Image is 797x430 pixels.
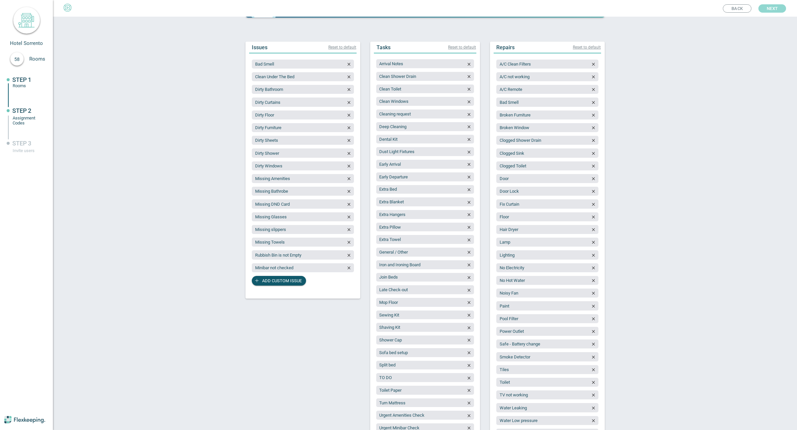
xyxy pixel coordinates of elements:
[255,62,274,67] span: Bad Smell
[255,253,301,258] span: Rubbish Bin is not Empty
[379,350,408,355] span: Sofa bed setup
[328,45,356,50] span: Reset to default
[500,227,518,232] span: Hair Dryer
[500,176,509,181] span: Door
[379,111,411,116] span: Cleaning request
[255,74,294,79] span: Clean Under The Bed
[255,87,283,92] span: Dirty Bathroom
[255,189,288,194] span: Missing Bathrobe
[379,212,405,217] span: Extra Hangers
[379,275,398,280] span: Join Beds
[377,44,391,51] span: Tasks
[767,4,778,13] span: Next
[379,413,424,418] span: Urgent Amenities Check
[262,276,302,286] span: Add custom issue
[379,237,401,242] span: Extra Towel
[500,240,510,245] span: Lamp
[500,163,526,168] span: Clogged Toilet
[758,4,786,13] button: Next
[255,176,290,181] span: Missing Amenities
[500,253,515,258] span: Lighting
[731,5,743,12] span: Back
[500,87,522,92] span: A/C Remote
[255,125,281,130] span: Dirty Furniture
[379,375,392,380] span: TO DO
[500,100,519,105] span: Bad Smell
[10,40,43,46] span: Hotel Sorrento
[379,74,416,79] span: Clean Shower Drain
[379,137,398,142] span: Dental Kit
[255,227,286,232] span: Missing slippers
[379,300,398,305] span: Mop Floor
[500,138,541,143] span: Clogged Shower Drain
[379,250,408,255] span: General / Other
[13,148,43,153] div: Invite users
[500,125,529,130] span: Broken Window
[500,405,527,410] span: Water Leaking
[12,140,31,147] span: STEP 3
[500,291,518,296] span: Noisy Fan
[379,124,406,129] span: Deep Cleaning
[379,388,401,393] span: Toilet Paper
[500,418,538,423] span: Water Low pressure
[29,56,53,62] span: Rooms
[379,400,405,405] span: Turn Mattress
[500,380,510,385] span: Toilet
[379,99,408,104] span: Clean Windows
[255,214,287,219] span: Missing Glasses
[255,202,290,207] span: Missing DND Card
[500,278,525,283] span: No Hot Water
[255,138,278,143] span: Dirty Sheets
[379,225,401,230] span: Extra Pillow
[500,329,524,334] span: Power Outlet
[723,4,751,13] button: Back
[500,367,509,372] span: Tiles
[10,52,24,66] div: 58
[12,76,31,83] span: STEP 1
[255,240,285,245] span: Missing Towels
[379,174,408,179] span: Early Departure
[13,115,43,125] div: Assignment Codes
[500,62,531,67] span: A/C Clean Filters
[500,354,530,359] span: Smoke Detector
[379,337,402,342] span: Shower Cap
[255,163,282,168] span: Dirty Windows
[500,202,519,207] span: Fix Curtain
[255,265,293,270] span: Minibar not checked
[379,149,414,154] span: Dust Light Fixtures
[500,265,524,270] span: No Electricity
[379,262,420,267] span: Iron and Ironing Board
[252,276,306,286] button: Add custom issue
[379,199,404,204] span: Extra Blanket
[379,287,408,292] span: Late Check-out
[379,61,403,66] span: Arrival Notes
[500,316,518,321] span: Pool Filter
[500,392,528,397] span: TV not working
[448,45,476,50] span: Reset to default
[379,362,396,367] span: Split bed
[13,83,43,88] div: Rooms
[500,189,519,194] span: Door Lock
[255,151,279,156] span: Dirty Shower
[500,74,530,79] span: A/C not working
[255,112,274,117] span: Dirty Floor
[379,162,401,167] span: Early Arrival
[573,45,601,50] span: Reset to default
[379,325,400,330] span: Shaving Kit
[500,341,540,346] span: Safe - Battery change
[500,112,531,117] span: Broken Furniture
[252,44,267,51] span: Issues
[379,187,397,192] span: Extra Bed
[500,214,509,219] span: Floor
[379,313,399,318] span: Sewing Kit
[496,44,515,51] span: Repairs
[12,107,31,114] span: STEP 2
[255,100,280,105] span: Dirty Curtains
[500,304,509,309] span: Paint
[500,151,524,156] span: Clogged Sink
[379,87,401,92] span: Clean Toilet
